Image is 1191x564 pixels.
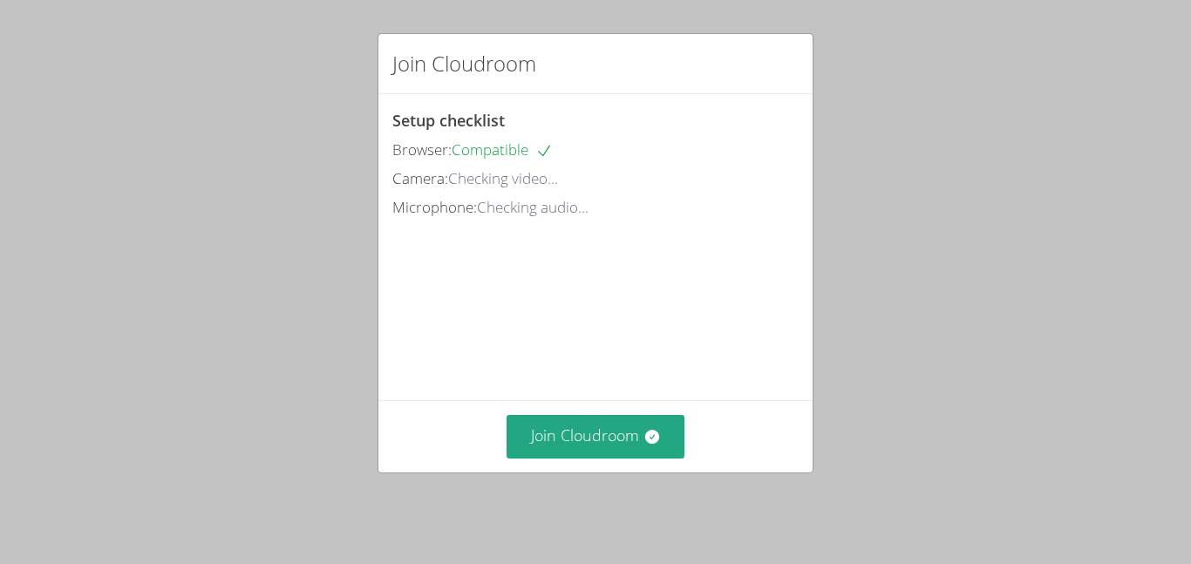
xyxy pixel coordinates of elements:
[392,48,536,79] h2: Join Cloudroom
[448,168,558,188] span: Checking video...
[477,197,589,217] span: Checking audio...
[392,197,477,217] span: Microphone:
[392,168,448,188] span: Camera:
[392,139,452,160] span: Browser:
[507,415,685,458] button: Join Cloudroom
[452,139,553,160] span: Compatible
[392,110,505,131] span: Setup checklist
